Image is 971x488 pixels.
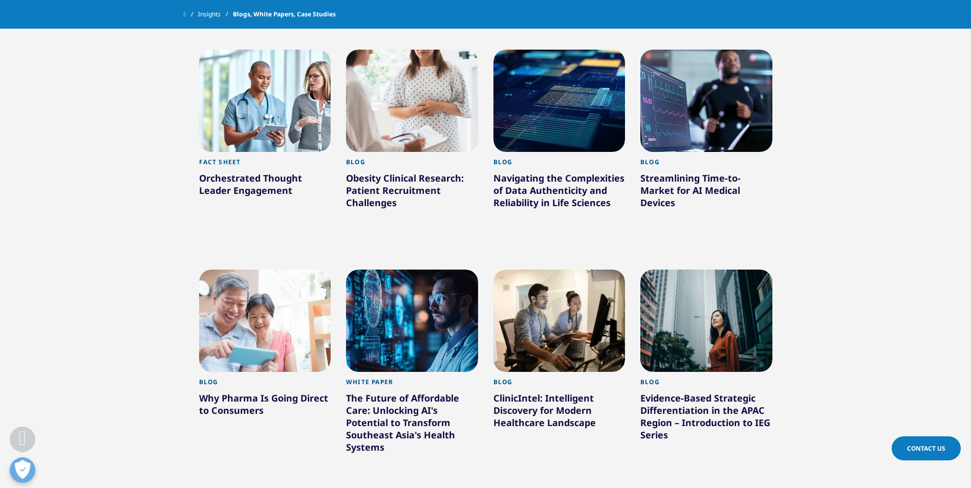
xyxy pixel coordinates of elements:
div: Why Pharma Is Going Direct to Consumers [199,392,331,420]
div: Blog [640,158,772,172]
span: Contact Us [907,444,945,453]
a: Fact Sheet Orchestrated Thought Leader Engagement [199,152,331,223]
div: ClinicIntel: Intelligent Discovery for Modern Healthcare Landscape [493,392,625,433]
a: White Paper The Future of Affordable Care: Unlocking AI's Potential to Transform Southeast Asia's... [346,372,478,480]
div: Blog [640,378,772,392]
a: Blog Evidence-Based Strategic Differentiation in the APAC Region – Introduction to IEG Series [640,372,772,468]
div: Evidence-Based Strategic Differentiation in the APAC Region – Introduction to IEG Series [640,392,772,445]
div: White Paper [346,378,478,392]
div: Orchestrated Thought Leader Engagement [199,172,331,201]
a: Blog Streamlining Time-to-Market for AI Medical Devices [640,152,772,235]
div: Fact Sheet [199,158,331,172]
div: Obesity Clinical Research: Patient Recruitment Challenges [346,172,478,213]
a: Blog Why Pharma Is Going Direct to Consumers [199,372,331,443]
div: The Future of Affordable Care: Unlocking AI's Potential to Transform Southeast Asia's Health Systems [346,392,478,457]
div: Navigating the Complexities of Data Authenticity and Reliability in Life Sciences [493,172,625,213]
span: Blogs, White Papers, Case Studies [233,5,336,24]
button: Open Preferences [10,457,35,483]
div: Streamlining Time-to-Market for AI Medical Devices [640,172,772,213]
div: Blog [493,378,625,392]
div: Blog [493,158,625,172]
a: Contact Us [892,436,961,460]
a: Insights [198,5,233,24]
a: Blog Obesity Clinical Research: Patient Recruitment Challenges [346,152,478,254]
div: Blog [199,378,331,392]
a: Blog Navigating the Complexities of Data Authenticity and Reliability in Life Sciences [493,152,625,235]
a: Blog ClinicIntel: Intelligent Discovery for Modern Healthcare Landscape [493,372,625,455]
div: Blog [346,158,478,172]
